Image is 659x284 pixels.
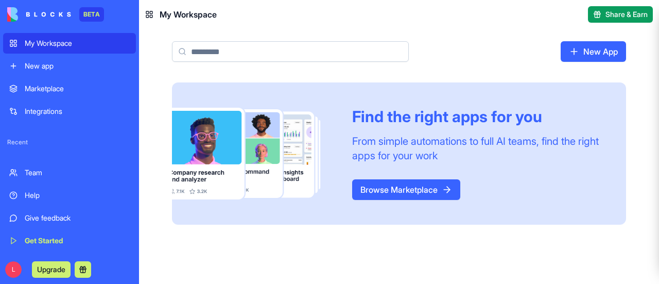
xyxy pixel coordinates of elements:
div: BETA [79,7,104,22]
a: New app [3,56,136,76]
a: Marketplace [3,78,136,99]
a: Give feedback [3,208,136,228]
button: Upgrade [32,261,71,278]
a: New App [561,41,626,62]
a: Get Started [3,230,136,251]
div: Get Started [25,236,130,246]
span: L [5,261,22,278]
div: Marketplace [25,83,130,94]
span: Share & Earn [605,9,648,20]
span: Recent [3,138,136,146]
button: Share & Earn [588,6,653,23]
div: Find the right apps for you [352,107,601,126]
div: Help [25,190,130,201]
a: Upgrade [32,264,71,274]
a: BETA [7,7,104,22]
a: Team [3,162,136,183]
a: My Workspace [3,33,136,54]
div: Integrations [25,106,130,116]
img: logo [7,7,71,22]
div: Team [25,168,130,178]
div: Give feedback [25,213,130,223]
a: Integrations [3,101,136,122]
div: My Workspace [25,38,130,48]
span: My Workspace [160,8,217,21]
a: Browse Marketplace [352,179,460,200]
div: New app [25,61,130,71]
img: Frame_181_egmpey.png [172,108,336,200]
div: From simple automations to full AI teams, find the right apps for your work [352,134,601,163]
a: Help [3,185,136,206]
